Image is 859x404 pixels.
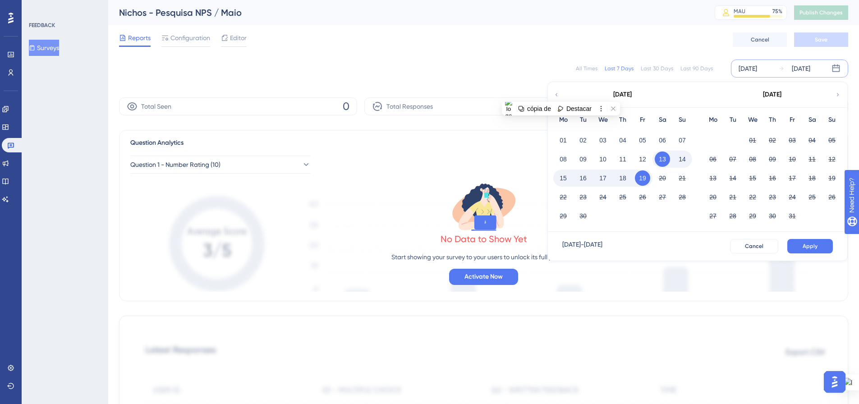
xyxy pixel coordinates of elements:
[745,151,760,167] button: 08
[703,115,723,125] div: Mo
[21,2,56,13] span: Need Help?
[556,151,571,167] button: 08
[556,170,571,186] button: 15
[743,115,763,125] div: We
[575,208,591,224] button: 30
[593,115,613,125] div: We
[804,133,820,148] button: 04
[765,170,780,186] button: 16
[562,239,602,253] div: [DATE] - [DATE]
[733,32,787,47] button: Cancel
[785,189,800,205] button: 24
[635,151,650,167] button: 12
[763,115,782,125] div: Th
[29,22,55,29] div: FEEDBACK
[765,189,780,205] button: 23
[595,151,611,167] button: 10
[763,89,781,100] div: [DATE]
[672,115,692,125] div: Su
[615,133,630,148] button: 04
[464,271,503,282] span: Activate Now
[575,170,591,186] button: 16
[785,208,800,224] button: 31
[799,9,843,16] span: Publish Changes
[802,115,822,125] div: Sa
[675,151,690,167] button: 14
[705,208,721,224] button: 27
[595,189,611,205] button: 24
[655,133,670,148] button: 06
[119,6,692,19] div: Nichos - Pesquisa NPS / Maio
[803,243,818,250] span: Apply
[652,115,672,125] div: Sa
[655,170,670,186] button: 20
[725,208,740,224] button: 28
[782,115,802,125] div: Fr
[575,189,591,205] button: 23
[723,115,743,125] div: Tu
[725,189,740,205] button: 21
[573,115,593,125] div: Tu
[675,189,690,205] button: 28
[141,101,171,112] span: Total Seen
[765,133,780,148] button: 02
[29,40,59,56] button: Surveys
[815,36,827,43] span: Save
[745,133,760,148] button: 01
[821,368,848,395] iframe: UserGuiding AI Assistant Launcher
[615,151,630,167] button: 11
[765,151,780,167] button: 09
[804,170,820,186] button: 18
[675,170,690,186] button: 21
[751,36,769,43] span: Cancel
[595,133,611,148] button: 03
[386,101,433,112] span: Total Responses
[675,133,690,148] button: 07
[824,133,840,148] button: 05
[745,189,760,205] button: 22
[705,170,721,186] button: 13
[824,189,840,205] button: 26
[128,32,151,43] span: Reports
[725,170,740,186] button: 14
[595,170,611,186] button: 17
[556,189,571,205] button: 22
[804,189,820,205] button: 25
[765,208,780,224] button: 30
[734,8,745,15] div: MAU
[615,170,630,186] button: 18
[441,233,527,245] div: No Data to Show Yet
[745,170,760,186] button: 15
[605,65,634,72] div: Last 7 Days
[170,32,210,43] span: Configuration
[794,32,848,47] button: Save
[575,151,591,167] button: 09
[794,5,848,20] button: Publish Changes
[553,115,573,125] div: Mo
[785,133,800,148] button: 03
[449,269,518,285] button: Activate Now
[730,239,778,253] button: Cancel
[615,189,630,205] button: 25
[343,99,349,114] span: 0
[785,151,800,167] button: 10
[680,65,713,72] div: Last 90 Days
[613,115,633,125] div: Th
[824,151,840,167] button: 12
[230,32,247,43] span: Editor
[556,133,571,148] button: 01
[635,133,650,148] button: 05
[739,63,757,74] div: [DATE]
[635,170,650,186] button: 19
[641,65,673,72] div: Last 30 Days
[130,159,220,170] span: Question 1 - Number Rating (10)
[613,89,632,100] div: [DATE]
[391,252,576,262] p: Start showing your survey to your users to unlock its full potential.
[556,208,571,224] button: 29
[822,115,842,125] div: Su
[705,151,721,167] button: 06
[576,65,597,72] div: All Times
[130,138,184,148] span: Question Analytics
